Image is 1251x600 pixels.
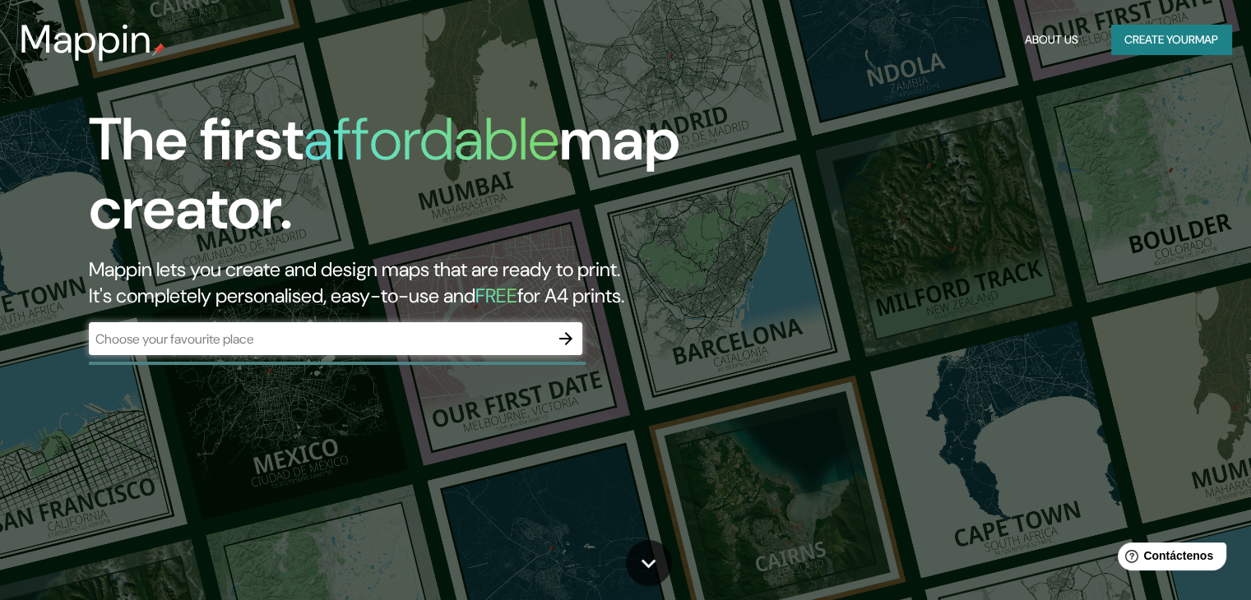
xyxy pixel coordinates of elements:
[303,101,559,178] h1: affordable
[475,283,517,308] h5: FREE
[1105,536,1233,582] iframe: Help widget launcher
[1111,25,1231,55] button: Create yourmap
[89,330,549,348] input: Choose your favourite place
[89,105,715,256] h1: The first map creator.
[89,256,715,309] h2: Mappin lets you create and design maps that are ready to print. It's completely personalised, eas...
[20,16,152,62] h3: Mappin
[1018,25,1085,55] button: About Us
[152,43,165,56] img: mappin-pin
